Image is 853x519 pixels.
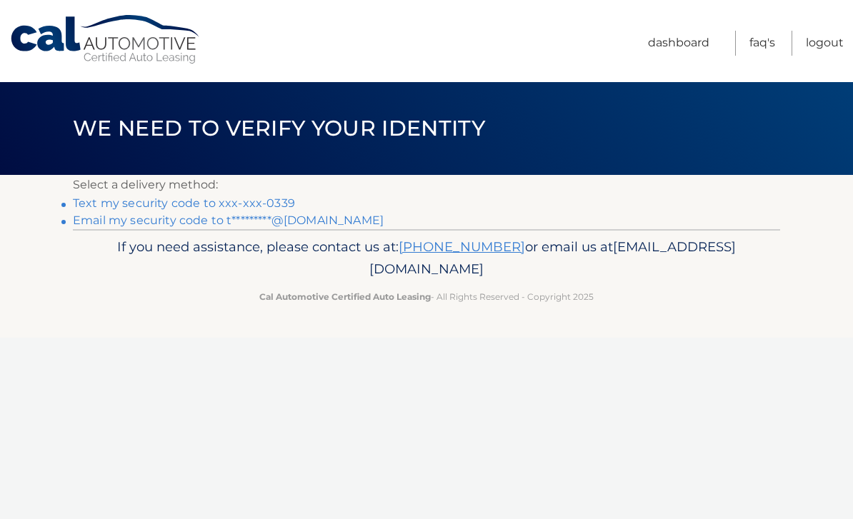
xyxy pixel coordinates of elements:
a: FAQ's [749,31,775,56]
a: Email my security code to t*********@[DOMAIN_NAME] [73,213,384,227]
span: We need to verify your identity [73,115,485,141]
p: - All Rights Reserved - Copyright 2025 [82,289,771,304]
p: Select a delivery method: [73,175,780,195]
a: Dashboard [648,31,709,56]
a: Text my security code to xxx-xxx-0339 [73,196,295,210]
a: [PHONE_NUMBER] [399,238,525,255]
p: If you need assistance, please contact us at: or email us at [82,236,771,281]
strong: Cal Automotive Certified Auto Leasing [259,291,431,302]
a: Cal Automotive [9,14,202,65]
a: Logout [806,31,844,56]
